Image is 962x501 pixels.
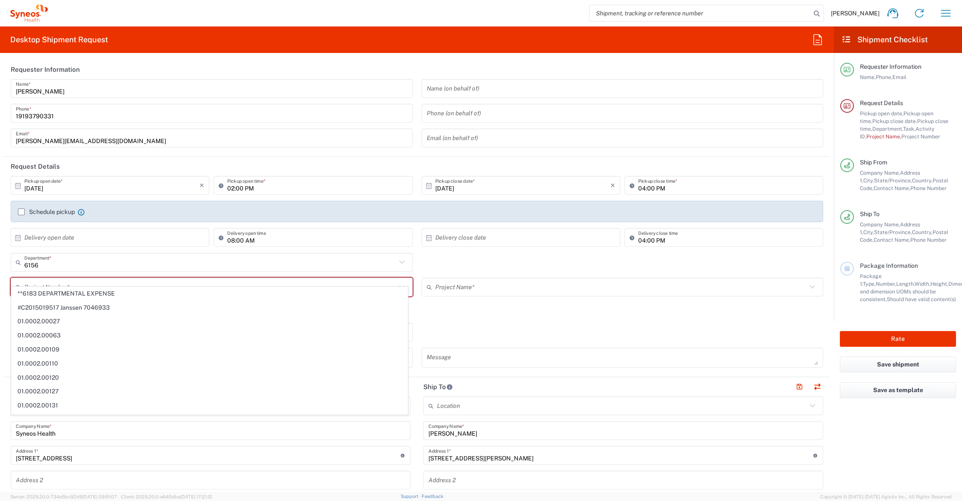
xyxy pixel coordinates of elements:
[11,162,60,171] h2: Request Details
[887,296,956,302] span: Should have valid content(s)
[860,170,900,176] span: Company Name,
[874,229,912,235] span: State/Province,
[860,110,903,117] span: Pickup open date,
[840,331,956,347] button: Rate
[860,262,918,269] span: Package Information
[860,159,887,166] span: Ship From
[121,494,212,499] span: Client: 2025.20.0-e640dba
[10,494,117,499] span: Server: 2025.20.0-734e5bc92d9
[82,494,117,499] span: [DATE] 09:51:07
[12,399,408,412] span: 01.0002.00131
[11,65,80,74] h2: Requester Information
[903,126,915,132] span: Task,
[860,63,921,70] span: Requester Information
[876,74,892,80] span: Phone,
[910,237,947,243] span: Phone Number
[12,287,408,300] span: **6183 DEPARTMENTAL EXPENSE
[422,494,443,499] a: Feedback
[912,177,933,184] span: Country,
[860,74,876,80] span: Name,
[180,494,212,499] span: [DATE] 17:21:12
[840,382,956,398] button: Save as template
[912,229,933,235] span: Country,
[10,35,108,45] h2: Desktop Shipment Request
[896,281,915,287] span: Length,
[590,5,811,21] input: Shipment, tracking or reference number
[860,221,900,228] span: Company Name,
[12,315,408,328] span: 01.0002.00027
[892,74,906,80] span: Email
[12,343,408,356] span: 01.0002.00109
[12,301,408,314] span: #C2015019517 Janssen 7046933
[930,281,948,287] span: Height,
[831,9,880,17] span: [PERSON_NAME]
[860,100,903,106] span: Request Details
[12,385,408,398] span: 01.0002.00127
[860,273,882,287] span: Package 1:
[401,494,422,499] a: Support
[423,383,453,391] h2: Ship To
[820,493,952,501] span: Copyright © [DATE]-[DATE] Agistix Inc., All Rights Reserved
[876,281,896,287] span: Number,
[910,185,947,191] span: Phone Number
[863,281,876,287] span: Type,
[874,177,912,184] span: State/Province,
[12,357,408,370] span: 01.0002.00110
[840,357,956,372] button: Save shipment
[863,229,874,235] span: City,
[901,133,940,140] span: Project Number
[18,208,75,215] label: Schedule pickup
[874,185,910,191] span: Contact Name,
[12,413,408,426] span: 01.0002.00141
[872,126,903,132] span: Department,
[12,329,408,342] span: 01.0002.00063
[874,237,910,243] span: Contact Name,
[872,118,917,124] span: Pickup close date,
[199,179,204,192] i: ×
[842,35,928,45] h2: Shipment Checklist
[866,133,901,140] span: Project Name,
[610,179,615,192] i: ×
[863,177,874,184] span: City,
[12,371,408,384] span: 01.0002.00120
[860,211,880,217] span: Ship To
[915,281,930,287] span: Width,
